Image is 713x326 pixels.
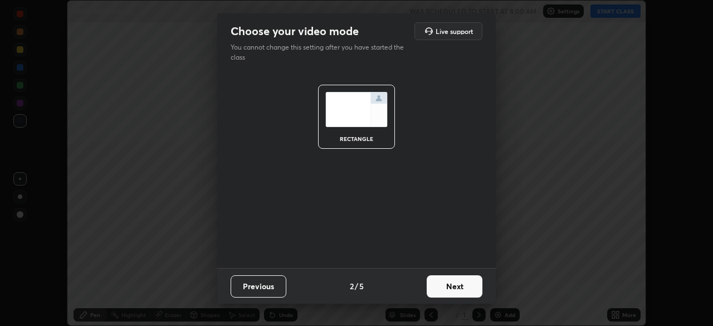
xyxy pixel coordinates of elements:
[427,275,482,298] button: Next
[231,42,411,62] p: You cannot change this setting after you have started the class
[350,280,354,292] h4: 2
[231,24,359,38] h2: Choose your video mode
[359,280,364,292] h4: 5
[325,92,388,127] img: normalScreenIcon.ae25ed63.svg
[231,275,286,298] button: Previous
[355,280,358,292] h4: /
[436,28,473,35] h5: Live support
[334,136,379,142] div: rectangle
